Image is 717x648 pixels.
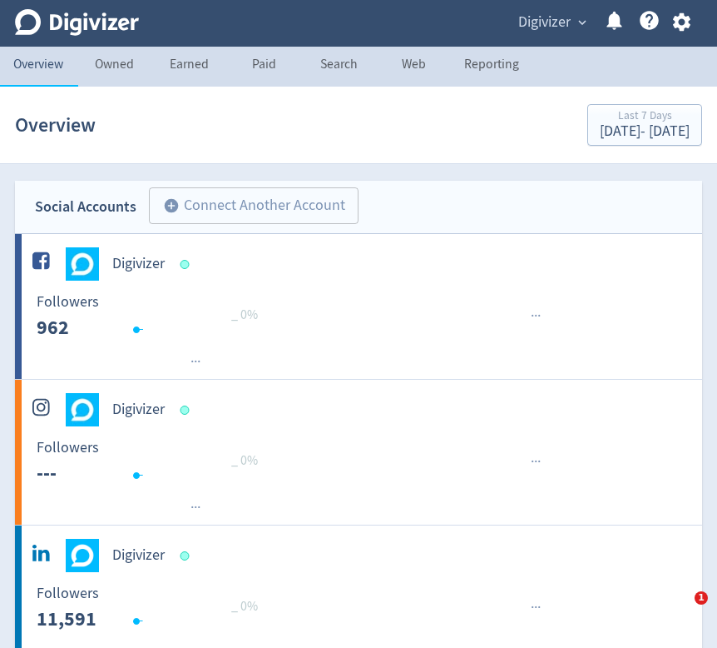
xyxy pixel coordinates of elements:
span: · [531,597,534,618]
span: add_circle [163,197,180,214]
h5: Digivizer [112,400,165,420]
a: Paid [226,47,301,87]
span: 1 [695,591,708,605]
img: Digivizer undefined [66,539,99,572]
span: · [194,497,197,518]
a: Web [376,47,451,87]
span: Data last synced: 29 Sep 2025, 10:01am (AEST) [180,551,195,561]
a: Digivizer undefinedDigivizer Followers --- Followers --- _ 0%······ [15,380,702,525]
div: Last 7 Days [600,110,690,124]
span: · [190,497,194,518]
a: Earned [151,47,226,87]
a: Reporting [451,47,532,87]
h5: Digivizer [112,546,165,566]
span: · [534,451,537,472]
span: · [537,306,541,326]
a: Digivizer undefinedDigivizer Followers --- _ 0% Followers 962 ······ [15,234,702,379]
span: · [534,306,537,326]
span: Data last synced: 29 Sep 2025, 10:01am (AEST) [180,260,195,269]
a: Owned [77,47,151,87]
span: expand_more [575,15,590,30]
span: Digivizer [518,9,571,36]
h1: Overview [15,98,96,152]
svg: Followers --- [28,586,278,630]
button: Last 7 Days[DATE]- [DATE] [587,104,702,146]
span: · [537,451,541,472]
svg: Followers --- [28,440,278,484]
button: Digivizer [512,9,591,36]
span: · [534,597,537,618]
iframe: Intercom live chat [660,591,700,631]
span: · [190,351,194,372]
span: Data last synced: 29 Sep 2025, 10:01am (AEST) [180,406,195,415]
span: · [537,597,541,618]
span: · [194,351,197,372]
span: · [197,351,200,372]
span: _ 0% [231,598,258,615]
span: · [197,497,200,518]
div: Social Accounts [35,195,136,219]
h5: Digivizer [112,254,165,274]
span: _ 0% [231,307,258,323]
div: [DATE] - [DATE] [600,124,690,139]
img: Digivizer undefined [66,393,99,426]
img: Digivizer undefined [66,247,99,281]
svg: Followers --- [28,294,278,338]
a: Search [301,47,376,87]
span: · [531,451,534,472]
button: Connect Another Account [149,187,358,224]
a: Connect Another Account [136,190,358,224]
span: · [531,306,534,326]
span: _ 0% [231,452,258,469]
